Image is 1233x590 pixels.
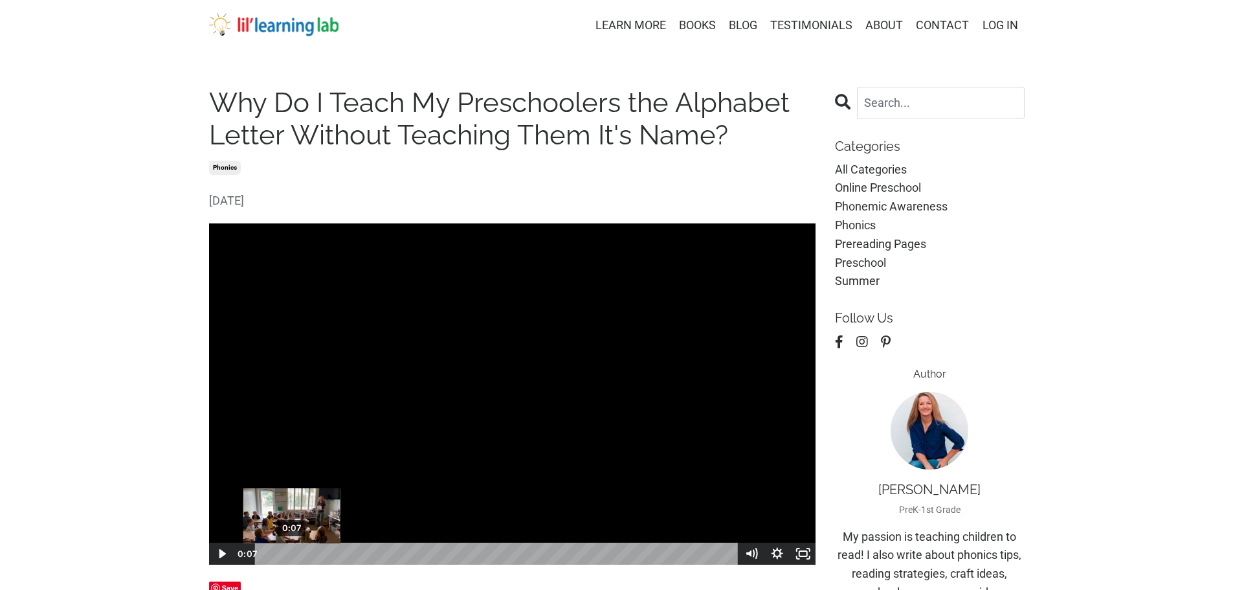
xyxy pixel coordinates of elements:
[857,87,1025,119] input: Search...
[208,543,234,565] button: Play Video
[764,543,790,565] button: Show settings menu
[835,272,1025,291] a: summer
[835,216,1025,235] a: phonics
[835,235,1025,254] a: prereading pages
[835,368,1025,380] h6: Author
[679,16,716,35] a: BOOKS
[835,139,1025,154] p: Categories
[835,482,1025,497] p: [PERSON_NAME]
[209,192,816,210] span: [DATE]
[739,543,764,565] button: Mute
[595,16,666,35] a: LEARN MORE
[916,16,969,35] a: CONTACT
[835,198,1025,216] a: phonemic awareness
[770,16,852,35] a: TESTIMONIALS
[835,310,1025,326] p: Follow Us
[835,503,1025,517] p: PreK-1st Grade
[264,543,732,565] div: Playbar
[209,161,241,175] a: phonics
[835,254,1025,273] a: preschool
[983,18,1018,32] a: LOG IN
[729,16,757,35] a: BLOG
[835,161,1025,179] a: All Categories
[209,87,816,152] h1: Why Do I Teach My Preschoolers the Alphabet Letter Without Teaching Them It's Name?
[209,13,339,36] img: lil' learning lab
[835,179,1025,198] a: online preschool
[865,16,903,35] a: ABOUT
[790,543,816,565] button: Fullscreen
